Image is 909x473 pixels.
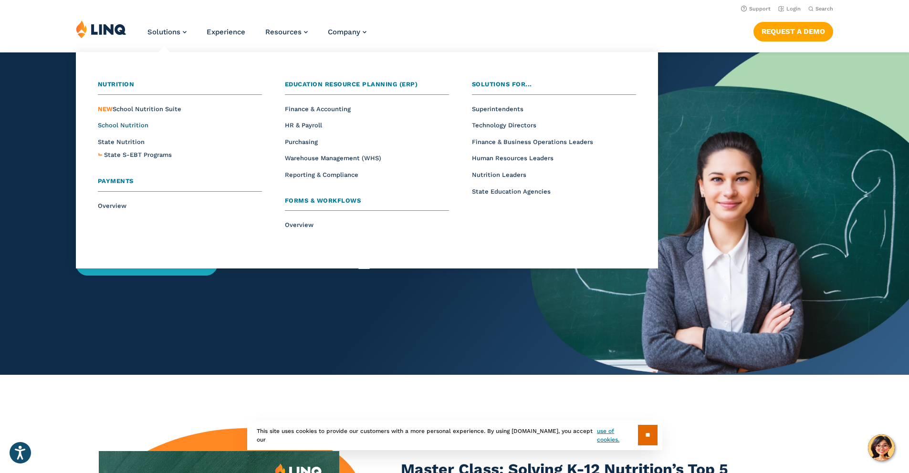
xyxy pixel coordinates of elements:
a: Superintendents [472,105,523,113]
a: Purchasing [285,138,318,145]
a: Reporting & Compliance [285,171,358,178]
a: Support [741,6,771,12]
a: Technology Directors [472,122,536,129]
a: Overview [285,221,313,228]
span: NEW [98,105,113,113]
a: State S-EBT Programs [104,150,172,160]
a: HR & Payroll [285,122,322,129]
nav: Button Navigation [753,20,833,41]
span: Search [815,6,833,12]
span: Nutrition [98,81,135,88]
span: Solutions for... [472,81,532,88]
a: State Nutrition [98,138,145,145]
a: NEWSchool Nutrition Suite [98,105,181,113]
a: Warehouse Management (WHS) [285,154,381,162]
span: Payments [98,177,134,185]
nav: Primary Navigation [147,20,366,51]
button: Hello, have a question? Let’s chat. [868,434,895,461]
a: Finance & Business Operations Leaders [472,138,593,145]
span: School Nutrition Suite [98,105,181,113]
img: Home Banner [530,52,909,375]
a: Human Resources Leaders [472,154,554,162]
a: Overview [98,202,126,209]
a: Company [328,28,366,36]
img: LINQ | K‑12 Software [76,20,126,38]
span: Resources [265,28,302,36]
a: Forms & Workflows [285,196,449,211]
a: use of cookies. [597,427,637,444]
span: State S-EBT Programs [104,151,172,158]
a: Experience [207,28,245,36]
a: Solutions for... [472,80,636,95]
a: School Nutrition [98,122,148,129]
span: Solutions [147,28,180,36]
a: Request a Demo [753,22,833,41]
a: Login [778,6,801,12]
a: State Education Agencies [472,188,551,195]
button: Open Search Bar [808,5,833,12]
a: Resources [265,28,308,36]
a: Education Resource Planning (ERP) [285,80,449,95]
span: Company [328,28,360,36]
a: Finance & Accounting [285,105,351,113]
span: Forms & Workflows [285,197,361,204]
a: Payments [98,176,262,192]
a: Solutions [147,28,187,36]
div: This site uses cookies to provide our customers with a more personal experience. By using [DOMAIN... [247,420,662,450]
span: Education Resource Planning (ERP) [285,81,418,88]
a: Nutrition Leaders [472,171,526,178]
a: Nutrition [98,80,262,95]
